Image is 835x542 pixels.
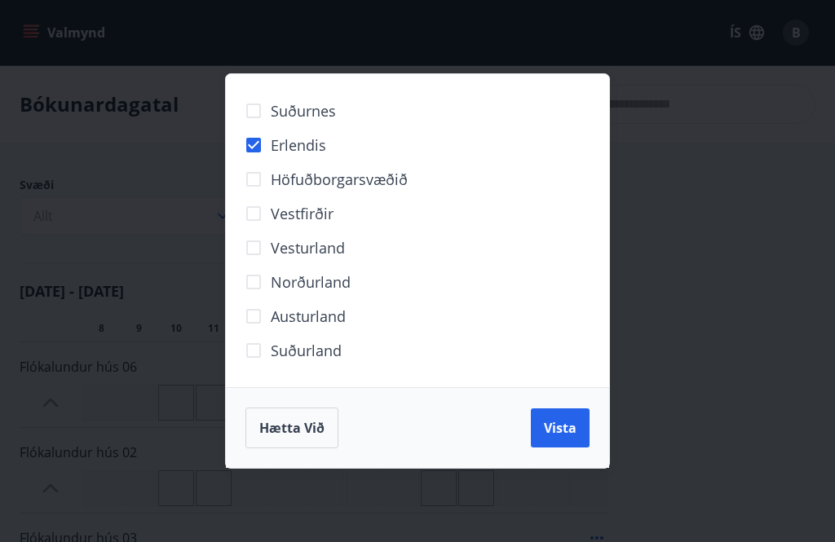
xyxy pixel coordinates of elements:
span: Vesturland [271,237,345,258]
button: Hætta við [245,408,338,448]
span: Suðurnes [271,100,336,121]
span: Vestfirðir [271,203,334,224]
span: Vista [544,419,577,437]
button: Vista [531,408,590,447]
span: Norðurland [271,271,351,293]
span: Höfuðborgarsvæðið [271,169,408,190]
span: Hætta við [259,419,325,437]
span: Suðurland [271,340,342,361]
span: Erlendis [271,134,326,156]
span: Austurland [271,306,346,327]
